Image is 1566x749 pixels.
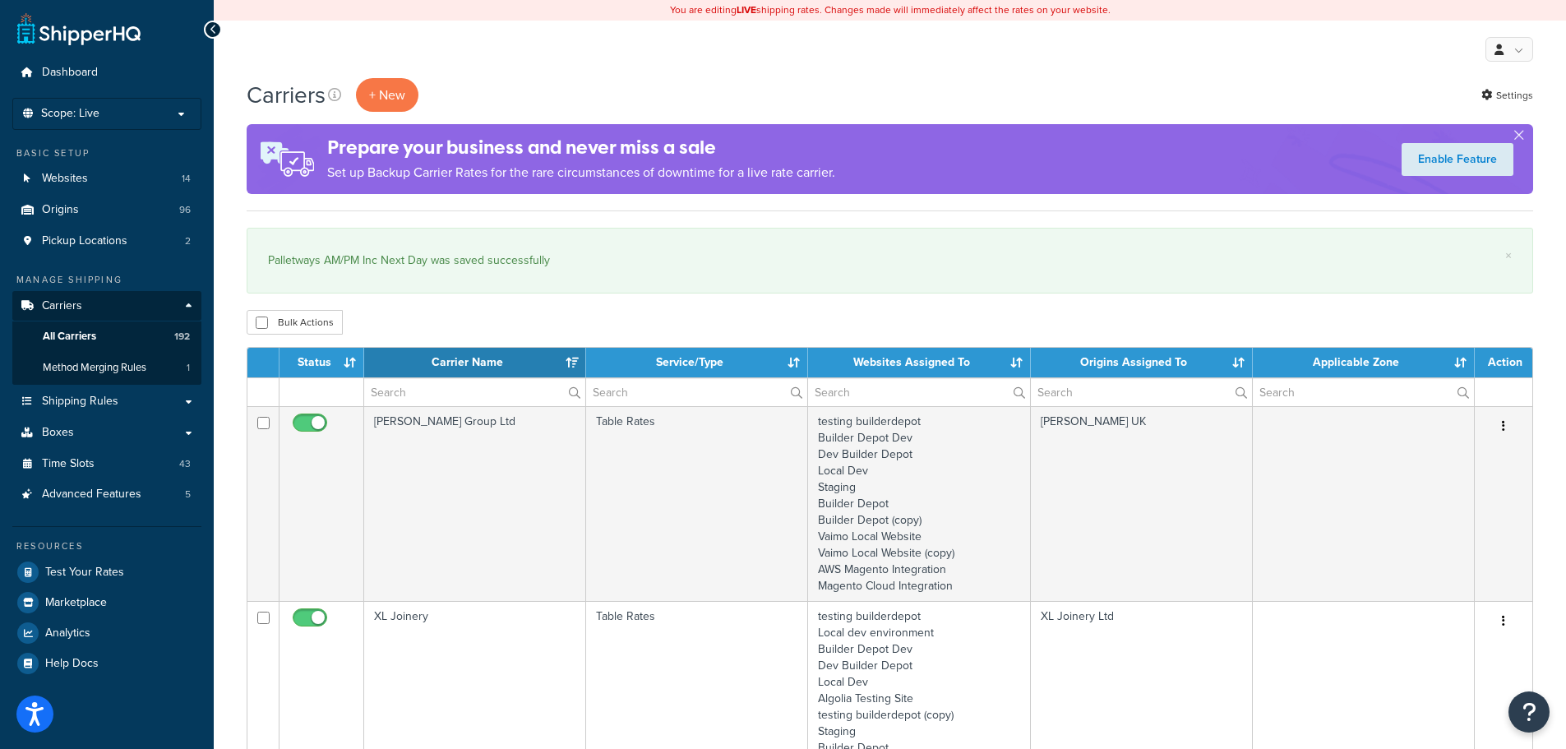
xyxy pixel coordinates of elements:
a: ShipperHQ Home [17,12,141,45]
b: LIVE [737,2,756,17]
span: Carriers [42,299,82,313]
th: Action [1475,348,1532,377]
a: Marketplace [12,588,201,617]
th: Origins Assigned To: activate to sort column ascending [1031,348,1253,377]
input: Search [1031,378,1252,406]
th: Websites Assigned To: activate to sort column ascending [808,348,1030,377]
span: 14 [182,172,191,186]
a: Time Slots 43 [12,449,201,479]
li: Pickup Locations [12,226,201,257]
li: Time Slots [12,449,201,479]
input: Search [1253,378,1474,406]
input: Search [364,378,585,406]
button: Open Resource Center [1508,691,1550,733]
a: × [1505,249,1512,262]
span: Method Merging Rules [43,361,146,375]
span: Boxes [42,426,74,440]
button: + New [356,78,418,112]
a: Help Docs [12,649,201,678]
div: Palletways AM/PM Inc Next Day was saved successfully [268,249,1512,272]
div: Manage Shipping [12,273,201,287]
a: Carriers [12,291,201,321]
td: [PERSON_NAME] UK [1031,406,1253,601]
a: Pickup Locations 2 [12,226,201,257]
h1: Carriers [247,79,326,111]
span: Marketplace [45,596,107,610]
button: Bulk Actions [247,310,343,335]
span: Websites [42,172,88,186]
th: Applicable Zone: activate to sort column ascending [1253,348,1475,377]
li: Origins [12,195,201,225]
a: Enable Feature [1402,143,1513,176]
span: Pickup Locations [42,234,127,248]
span: 96 [179,203,191,217]
span: Time Slots [42,457,95,471]
img: ad-rules-rateshop-fe6ec290ccb7230408bd80ed9643f0289d75e0ffd9eb532fc0e269fcd187b520.png [247,124,327,194]
div: Basic Setup [12,146,201,160]
span: Help Docs [45,657,99,671]
span: 2 [185,234,191,248]
th: Carrier Name: activate to sort column ascending [364,348,586,377]
a: Test Your Rates [12,557,201,587]
a: Boxes [12,418,201,448]
span: Origins [42,203,79,217]
a: All Carriers 192 [12,321,201,352]
a: Advanced Features 5 [12,479,201,510]
a: Settings [1481,84,1533,107]
input: Search [586,378,807,406]
div: Resources [12,539,201,553]
li: Advanced Features [12,479,201,510]
td: testing builderdepot Builder Depot Dev Dev Builder Depot Local Dev Staging Builder Depot Builder ... [808,406,1030,601]
span: 192 [174,330,190,344]
li: Method Merging Rules [12,353,201,383]
input: Search [808,378,1029,406]
p: Set up Backup Carrier Rates for the rare circumstances of downtime for a live rate carrier. [327,161,835,184]
a: Websites 14 [12,164,201,194]
a: Dashboard [12,58,201,88]
span: Advanced Features [42,488,141,502]
li: Carriers [12,291,201,385]
span: 1 [187,361,190,375]
a: Origins 96 [12,195,201,225]
span: Shipping Rules [42,395,118,409]
span: 43 [179,457,191,471]
a: Shipping Rules [12,386,201,417]
span: Dashboard [42,66,98,80]
span: 5 [185,488,191,502]
span: All Carriers [43,330,96,344]
th: Service/Type: activate to sort column ascending [586,348,808,377]
span: Scope: Live [41,107,99,121]
td: [PERSON_NAME] Group Ltd [364,406,586,601]
li: All Carriers [12,321,201,352]
li: Websites [12,164,201,194]
span: Analytics [45,626,90,640]
td: Table Rates [586,406,808,601]
h4: Prepare your business and never miss a sale [327,134,835,161]
a: Method Merging Rules 1 [12,353,201,383]
a: Analytics [12,618,201,648]
th: Status: activate to sort column ascending [279,348,364,377]
span: Test Your Rates [45,566,124,580]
